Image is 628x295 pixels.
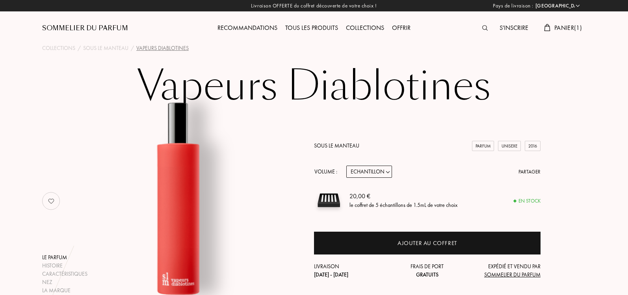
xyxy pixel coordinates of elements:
[388,23,414,33] div: Offrir
[554,24,582,32] span: Panier ( 1 )
[314,186,344,215] img: sample box
[544,24,550,31] img: cart.svg
[314,262,390,279] div: Livraison
[214,24,281,32] a: Recommandations
[514,197,541,205] div: En stock
[314,142,359,149] a: Sous le Manteau
[496,23,532,33] div: S'inscrire
[117,65,511,108] h1: Vapeurs Diablotines
[42,278,87,286] div: Nez
[498,141,521,151] div: Unisexe
[484,271,541,278] span: Sommelier du Parfum
[131,44,134,52] div: /
[42,262,87,270] div: Histoire
[83,44,128,52] a: Sous le Manteau
[136,44,189,52] div: Vapeurs Diablotines
[416,271,438,278] span: Gratuits
[314,271,348,278] span: [DATE] - [DATE]
[388,24,414,32] a: Offrir
[349,192,457,201] div: 20,00 €
[342,24,388,32] a: Collections
[496,24,532,32] a: S'inscrire
[78,44,81,52] div: /
[42,270,87,278] div: Caractéristiques
[214,23,281,33] div: Recommandations
[42,24,128,33] a: Sommelier du Parfum
[342,23,388,33] div: Collections
[525,141,541,151] div: 2016
[518,168,541,176] div: Partager
[281,24,342,32] a: Tous les produits
[42,44,75,52] a: Collections
[349,201,457,209] div: le coffret de 5 échantillons de 1.5mL de votre choix
[42,253,87,262] div: Le parfum
[482,25,488,31] img: search_icn.svg
[314,166,342,178] div: Volume :
[465,262,541,279] div: Expédié et vendu par
[281,23,342,33] div: Tous les produits
[398,239,457,248] div: Ajouter au coffret
[390,262,465,279] div: Frais de port
[81,100,276,295] img: Vapeurs Diablotines Sous le Manteau
[43,193,59,209] img: no_like_p.png
[472,141,494,151] div: Parfum
[493,2,533,10] span: Pays de livraison :
[42,286,87,295] div: La marque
